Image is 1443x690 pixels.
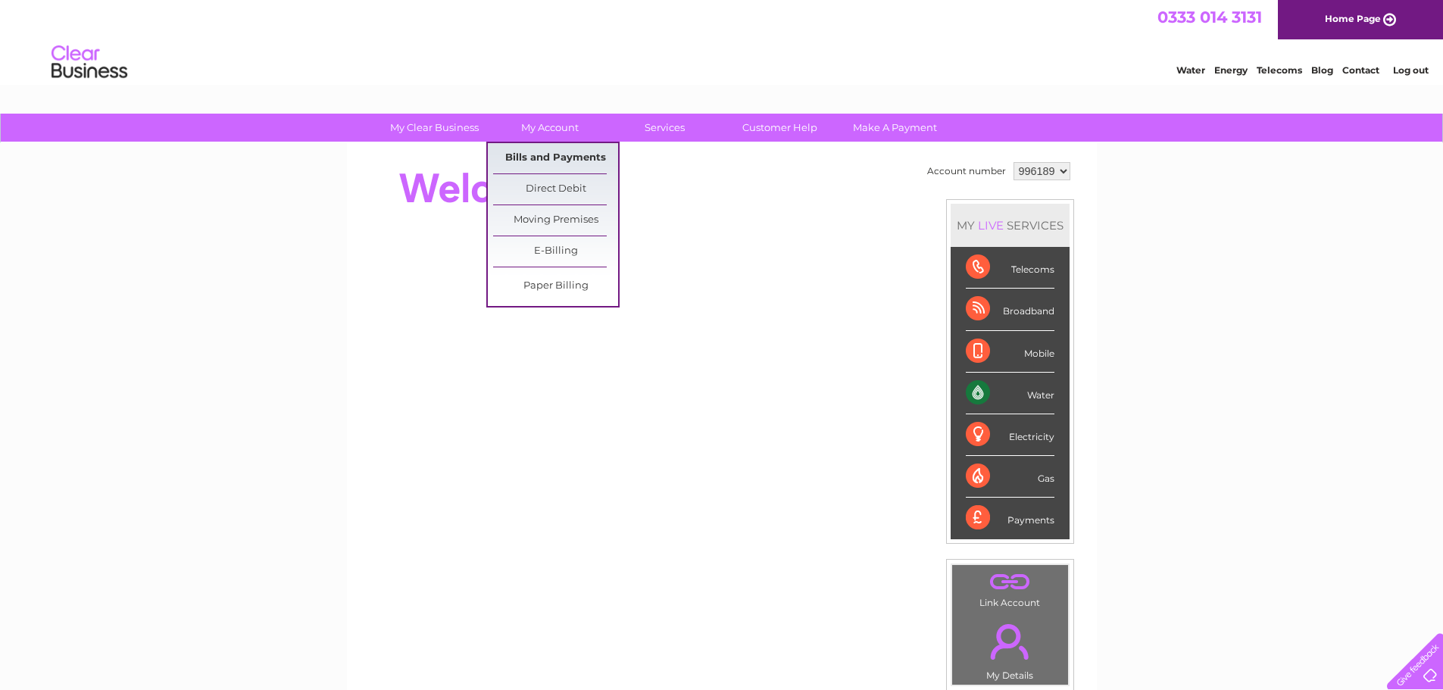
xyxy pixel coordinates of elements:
[1393,64,1429,76] a: Log out
[602,114,727,142] a: Services
[966,414,1054,456] div: Electricity
[951,204,1070,247] div: MY SERVICES
[951,611,1069,685] td: My Details
[1214,64,1248,76] a: Energy
[1311,64,1333,76] a: Blog
[1342,64,1379,76] a: Contact
[966,289,1054,330] div: Broadband
[966,247,1054,289] div: Telecoms
[956,569,1064,595] a: .
[493,143,618,173] a: Bills and Payments
[487,114,612,142] a: My Account
[832,114,957,142] a: Make A Payment
[364,8,1080,73] div: Clear Business is a trading name of Verastar Limited (registered in [GEOGRAPHIC_DATA] No. 3667643...
[951,564,1069,612] td: Link Account
[956,615,1064,668] a: .
[923,158,1010,184] td: Account number
[966,498,1054,539] div: Payments
[966,373,1054,414] div: Water
[1257,64,1302,76] a: Telecoms
[372,114,497,142] a: My Clear Business
[966,331,1054,373] div: Mobile
[51,39,128,86] img: logo.png
[1157,8,1262,27] a: 0333 014 3131
[717,114,842,142] a: Customer Help
[1176,64,1205,76] a: Water
[493,174,618,205] a: Direct Debit
[493,236,618,267] a: E-Billing
[493,271,618,301] a: Paper Billing
[975,218,1007,233] div: LIVE
[493,205,618,236] a: Moving Premises
[966,456,1054,498] div: Gas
